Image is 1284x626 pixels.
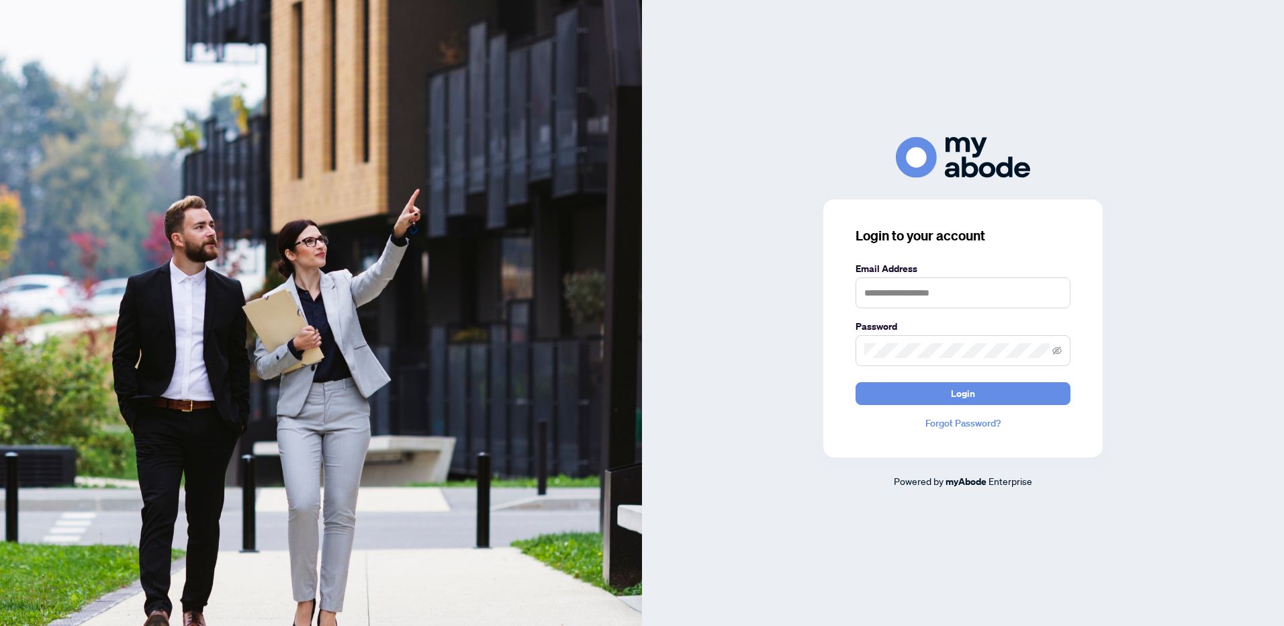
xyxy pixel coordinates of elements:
button: Login [856,382,1070,405]
h3: Login to your account [856,226,1070,245]
a: Forgot Password? [856,416,1070,431]
a: myAbode [946,474,987,489]
span: Enterprise [989,475,1032,487]
span: eye-invisible [1052,346,1062,355]
label: Password [856,319,1070,334]
span: Login [951,383,975,404]
span: Powered by [894,475,944,487]
label: Email Address [856,261,1070,276]
img: ma-logo [896,137,1030,178]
